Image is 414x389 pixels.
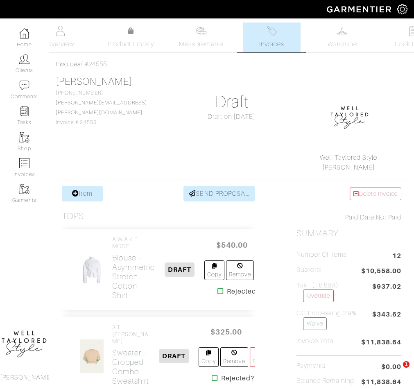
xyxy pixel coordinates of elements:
[267,26,277,36] img: orders-27d20c2124de7fd6de4e0e44c1d41de31381a507db9b33961299e4e07d508b8c.svg
[47,39,74,49] span: Overview
[328,39,357,49] span: Wardrobe
[226,260,254,280] a: Remove
[296,266,322,274] h5: Subtotal
[179,112,284,122] div: Draft on [DATE]
[296,251,347,259] h5: Number of Items
[361,337,402,348] span: $11,838.64
[314,23,371,52] a: Wardrobe
[296,282,372,302] h5: Tax ( : 8.88%)
[208,236,257,254] span: $540.00
[392,251,401,262] span: 12
[296,213,401,222] div: Not Paid
[259,39,284,49] span: Invoices
[323,2,397,16] img: garmentier-logo-header-white-b43fb05a5012e4ada735d5af1a66efaba907eab6374d6393d1fbf88cb4ef424d.png
[55,26,66,36] img: basicinfo-40fd8af6dae0f16599ec9e87c0ef1c0a1fdea2edbe929e3d69a839185d80c458.svg
[159,349,189,363] span: DRAFT
[56,100,147,115] a: [PERSON_NAME][EMAIL_ADDRESS][PERSON_NAME][DOMAIN_NAME]
[112,236,155,300] a: A.W.A.K.E. MODE Blouse -Asymmetric Stretch-Cotton Shirt
[322,164,376,171] a: [PERSON_NAME]
[337,26,347,36] img: wardrobe-487a4870c1b7c33e795ec22d11cfc2ed9d08956e64fb3008fe2437562e282088.svg
[19,28,29,38] img: dashboard-icon-dbcd8f5a0b271acd01030246c82b418ddd0df26cd7fceb0bd07c9910d44c42f6.png
[303,289,334,302] a: Override
[165,262,195,277] span: DRAFT
[381,362,401,372] span: $0.00
[296,228,401,239] h2: Summary
[345,214,376,221] span: Paid Date:
[112,236,155,250] h4: A.W.A.K.E. MODE
[196,26,206,36] img: measurements-466bbee1fd09ba9460f595b01e5d73f9e2bff037440d3c8f018324cb6cdf7a4a.svg
[296,337,335,345] h5: Invoice Total
[397,4,407,14] img: gear-icon-white-bd11855cb880d31180b6d7d6211b90ccbf57a29d726f0c71d8c61bd08dd39cc2.png
[350,188,401,200] a: Delete Invoice
[296,377,355,385] h5: Balance Remaining
[172,23,230,52] a: Measurements
[329,95,370,136] img: 1593278135251.png.png
[19,106,29,116] img: reminder-icon-8004d30b9f0a5d33ae49ab947aed9ed385cf756f9e5892f1edd6e32f2345188e.png
[250,347,273,367] a: Delete
[221,373,254,383] strong: Rejected?
[296,310,372,330] h5: CC Processing 2.9%
[32,23,89,52] a: Overview
[220,347,248,367] a: Remove
[403,361,409,368] span: 1
[204,260,224,280] a: Copy
[296,362,326,370] h5: Payments
[112,348,149,386] h2: Sweater - Cropped Combo Sweatshirt
[386,361,406,381] iframe: Intercom live chat
[108,39,154,49] span: Product Library
[183,186,255,201] a: SEND PROPOSAL
[372,282,401,292] span: $937.02
[81,253,102,287] img: oqy3Mq7hjvvHsbwQw4Q8Hhqq
[79,339,104,373] img: UFNA4thkQAVW3PH6uYCANr74
[102,26,159,49] a: Product Library
[320,154,377,161] a: Well Taylored Style
[179,92,284,112] h1: Draft
[227,287,260,296] strong: Rejected?
[372,310,401,333] span: $343.62
[112,324,149,344] h4: 3.1 [PERSON_NAME]
[56,61,81,68] a: Invoices
[19,132,29,142] img: garments-icon-b7da505a4dc4fd61783c78ac3ca0ef83fa9d6f193b1c9dc38574b1d14d53ca28.png
[199,347,219,367] a: Copy
[179,39,224,49] span: Measurements
[19,158,29,168] img: orders-icon-0abe47150d42831381b5fb84f609e132dff9fe21cb692f30cb5eec754e2cba89.png
[243,23,301,52] a: Invoices
[56,59,407,69] div: / #24555
[112,324,149,386] a: 3.1 [PERSON_NAME] Sweater -Cropped Combo Sweatshirt
[202,323,251,341] span: $325.00
[19,80,29,90] img: comment-icon-a0a6a9ef722e966f86d9cbdc48e553b5cf19dbc54f86b18d962a5391bc8f6eb6.png
[56,76,132,87] a: [PERSON_NAME]
[62,211,84,222] h3: Tops
[56,90,147,125] span: [PHONE_NUMBER] Invoice # 24555
[361,377,402,388] span: $11,838.64
[19,54,29,64] img: clients-icon-6bae9207a08558b7cb47a8932f037763ab4055f8c8b6bfacd5dc20c3e0201464.png
[112,253,155,300] h2: Blouse - Asymmetric Stretch-Cotton Shirt
[303,317,327,330] a: Waive
[62,186,103,201] a: Item
[19,184,29,194] img: garments-icon-b7da505a4dc4fd61783c78ac3ca0ef83fa9d6f193b1c9dc38574b1d14d53ca28.png
[361,266,402,277] span: $10,558.00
